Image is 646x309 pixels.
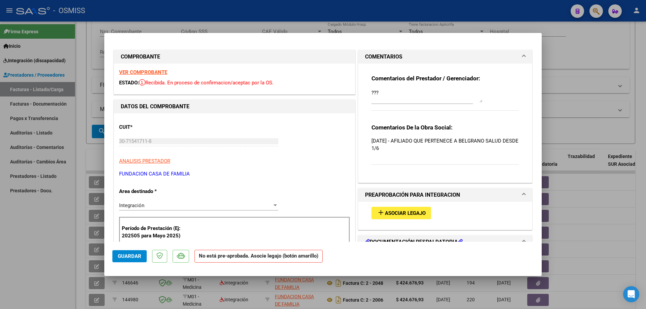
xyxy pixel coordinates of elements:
span: Recibida. En proceso de confirmacion/aceptac por la OS. [139,80,274,86]
p: Area destinado * [119,188,188,195]
button: Guardar [112,250,147,262]
p: Período de Prestación (Ej: 202505 para Mayo 2025) [122,225,189,240]
mat-expansion-panel-header: COMENTARIOS [358,50,532,64]
div: PREAPROBACIÓN PARA INTEGRACION [358,202,532,230]
h1: COMENTARIOS [365,53,402,61]
h1: PREAPROBACIÓN PARA INTEGRACION [365,191,460,199]
button: Asociar Legajo [371,207,431,219]
span: Guardar [118,253,141,259]
mat-expansion-panel-header: PREAPROBACIÓN PARA INTEGRACION [358,188,532,202]
div: Open Intercom Messenger [623,286,639,302]
strong: No está pre-aprobada. Asocie legajo (botón amarillo) [194,250,323,263]
mat-icon: add [377,208,385,217]
p: [DATE] - AFILIADO QUE PERTENECE A BELGRANO SALUD DESDE 1/6 [371,137,519,152]
p: CUIT [119,123,188,131]
a: VER COMPROBANTE [119,69,167,75]
strong: Comentarios del Prestador / Gerenciador: [371,75,480,82]
span: Asociar Legajo [385,210,426,216]
h1: DOCUMENTACIÓN RESPALDATORIA [365,238,463,246]
span: ANALISIS PRESTADOR [119,158,170,164]
strong: Comentarios De la Obra Social: [371,124,453,131]
p: FUNDACION CASA DE FAMILIA [119,170,350,178]
span: ESTADO: [119,80,139,86]
span: Integración [119,202,144,208]
strong: COMPROBANTE [121,53,160,60]
strong: DATOS DEL COMPROBANTE [121,103,189,110]
div: COMENTARIOS [358,64,532,183]
mat-expansion-panel-header: DOCUMENTACIÓN RESPALDATORIA [358,235,532,249]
